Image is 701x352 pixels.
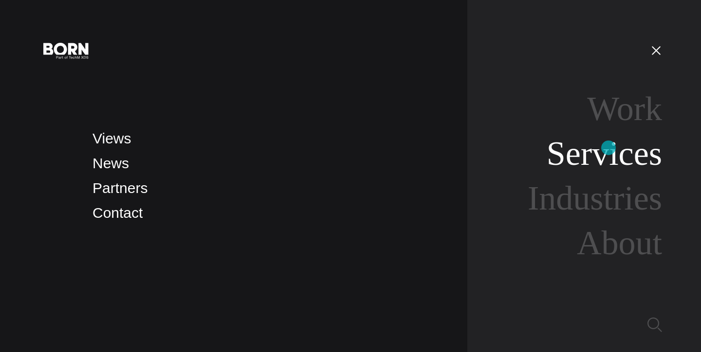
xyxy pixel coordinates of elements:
a: Views [92,130,131,146]
a: Work [587,90,662,127]
button: Open [645,40,668,60]
a: Industries [528,179,662,217]
a: Contact [92,205,143,221]
img: Search [647,317,662,332]
a: About [577,224,662,262]
a: Services [547,135,662,172]
a: Partners [92,180,148,196]
a: News [92,155,129,171]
